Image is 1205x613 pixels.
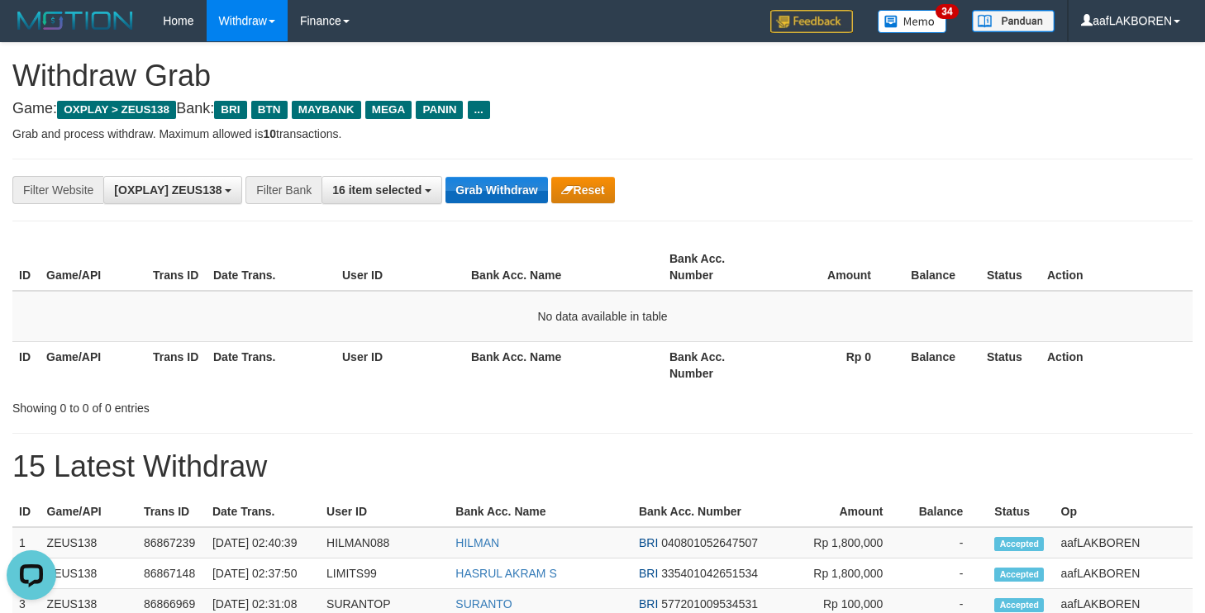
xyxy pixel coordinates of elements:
a: HASRUL AKRAM S [455,567,556,580]
img: Feedback.jpg [770,10,853,33]
th: User ID [320,497,449,527]
th: Game/API [40,497,137,527]
span: Accepted [994,537,1044,551]
td: No data available in table [12,291,1193,342]
img: panduan.png [972,10,1055,32]
th: Date Trans. [207,341,336,388]
span: BRI [214,101,246,119]
img: Button%20Memo.svg [878,10,947,33]
span: 34 [936,4,958,19]
span: Copy 335401042651534 to clipboard [661,567,758,580]
th: Game/API [40,244,146,291]
td: ZEUS138 [40,527,137,558]
td: - [907,558,988,589]
div: Showing 0 to 0 of 0 entries [12,393,490,416]
th: Action [1041,244,1193,291]
th: Status [980,244,1041,291]
span: Accepted [994,598,1044,612]
th: Trans ID [137,497,206,527]
th: Game/API [40,341,146,388]
th: Balance [907,497,988,527]
th: Rp 0 [769,341,896,388]
th: Bank Acc. Name [464,341,663,388]
div: Filter Bank [245,176,321,204]
img: MOTION_logo.png [12,8,138,33]
th: Status [980,341,1041,388]
td: Rp 1,800,000 [791,527,908,558]
span: BTN [251,101,288,119]
span: Copy 040801052647507 to clipboard [661,536,758,549]
h4: Game: Bank: [12,101,1193,117]
th: ID [12,497,40,527]
span: BRI [639,536,658,549]
td: HILMAN088 [320,527,449,558]
th: User ID [336,244,464,291]
span: ... [468,101,490,119]
td: LIMITS99 [320,558,449,589]
span: OXPLAY > ZEUS138 [57,101,176,119]
span: MAYBANK [292,101,361,119]
th: Bank Acc. Number [663,244,769,291]
th: Trans ID [146,341,207,388]
th: ID [12,341,40,388]
th: Amount [791,497,908,527]
th: Date Trans. [206,497,320,527]
td: 86867239 [137,527,206,558]
th: Balance [896,341,980,388]
td: [DATE] 02:40:39 [206,527,320,558]
h1: Withdraw Grab [12,59,1193,93]
span: [OXPLAY] ZEUS138 [114,183,221,197]
td: aafLAKBOREN [1055,558,1193,589]
th: Amount [769,244,896,291]
span: Accepted [994,568,1044,582]
span: BRI [639,597,658,611]
button: 16 item selected [321,176,442,204]
span: Copy 577201009534531 to clipboard [661,597,758,611]
th: Date Trans. [207,244,336,291]
th: Trans ID [146,244,207,291]
td: 86867148 [137,558,206,589]
td: ZEUS138 [40,558,137,589]
td: [DATE] 02:37:50 [206,558,320,589]
td: Rp 1,800,000 [791,558,908,589]
button: Reset [551,177,615,203]
th: Bank Acc. Number [632,497,791,527]
th: Action [1041,341,1193,388]
h1: 15 Latest Withdraw [12,450,1193,483]
th: ID [12,244,40,291]
a: HILMAN [455,536,499,549]
td: 1 [12,527,40,558]
div: Filter Website [12,176,103,204]
strong: 10 [263,127,276,140]
td: - [907,527,988,558]
span: BRI [639,567,658,580]
p: Grab and process withdraw. Maximum allowed is transactions. [12,126,1193,142]
th: Status [988,497,1054,527]
th: Op [1055,497,1193,527]
th: Bank Acc. Number [663,341,769,388]
th: User ID [336,341,464,388]
button: Grab Withdraw [445,177,547,203]
th: Bank Acc. Name [449,497,632,527]
span: 16 item selected [332,183,422,197]
a: SURANTO [455,597,512,611]
button: [OXPLAY] ZEUS138 [103,176,242,204]
th: Balance [896,244,980,291]
th: Bank Acc. Name [464,244,663,291]
span: MEGA [365,101,412,119]
td: aafLAKBOREN [1055,527,1193,558]
span: PANIN [416,101,463,119]
button: Open LiveChat chat widget [7,7,56,56]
